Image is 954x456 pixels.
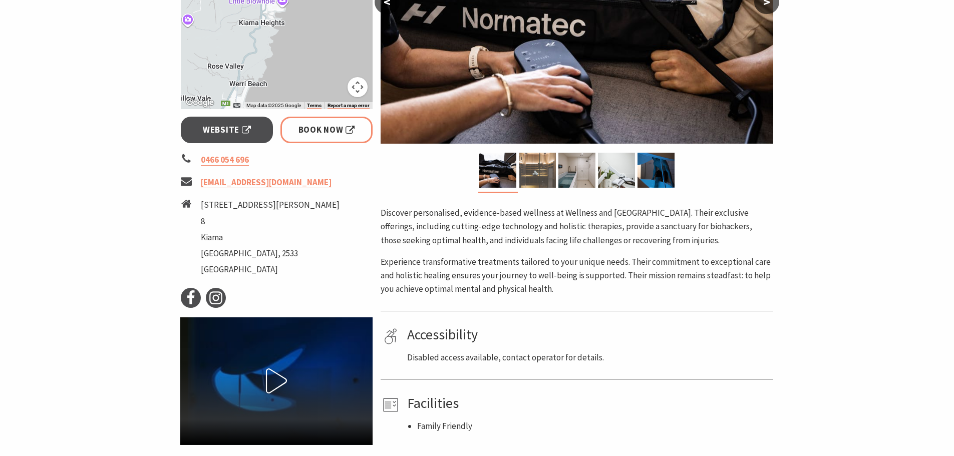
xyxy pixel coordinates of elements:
[201,215,340,228] li: 8
[558,153,595,188] img: ice bath
[246,103,301,108] span: Map data ©2025 Google
[201,154,249,166] a: 0466 054 696
[233,102,240,109] button: Keyboard shortcuts
[381,206,773,247] p: Discover personalised, evidence-based wellness at Wellness and [GEOGRAPHIC_DATA]. Their exclusive...
[201,247,340,260] li: [GEOGRAPHIC_DATA], 2533
[280,117,373,143] a: Book Now
[201,198,340,212] li: [STREET_ADDRESS][PERSON_NAME]
[183,96,216,109] img: Google
[407,351,770,364] p: Disabled access available, contact operator for details.
[307,103,322,109] a: Terms (opens in new tab)
[298,123,355,137] span: Book Now
[407,326,770,343] h4: Accessibility
[479,153,516,188] img: Normatec Boots
[201,231,340,244] li: Kiama
[183,96,216,109] a: Open this area in Google Maps (opens a new window)
[201,177,332,188] a: [EMAIL_ADDRESS][DOMAIN_NAME]
[407,395,770,412] h4: Facilities
[201,263,340,276] li: [GEOGRAPHIC_DATA]
[417,419,588,433] li: Family Friendly
[598,153,635,188] img: Dermalux
[203,123,251,137] span: Website
[381,255,773,296] p: Experience transformative treatments tailored to your unique needs. Their commitment to exception...
[181,117,273,143] a: Website
[519,153,556,188] img: Sauna
[348,77,368,97] button: Map camera controls
[328,103,370,109] a: Report a map error
[638,153,675,188] img: Float Therapy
